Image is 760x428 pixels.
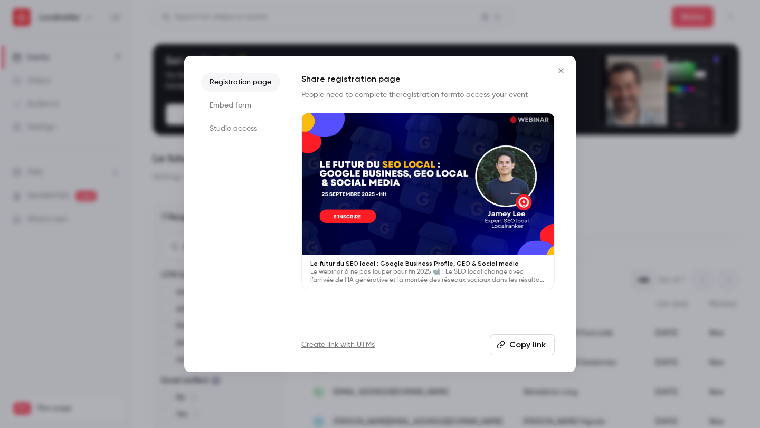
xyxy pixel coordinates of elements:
[310,268,546,285] p: Le webinar à ne pas louper pour fin 2025 📹 : Le SEO local change avec l’arrivée de l’IA générativ...
[201,96,280,115] li: Embed form
[301,73,555,85] h1: Share registration page
[400,91,457,99] a: registration form
[201,73,280,92] li: Registration page
[301,339,375,350] a: Create link with UTMs
[550,60,572,81] button: Close
[301,113,555,289] a: Le futur du SEO local : Google Business Profile, GEO & Social mediaLe webinar à ne pas louper pou...
[490,334,555,355] button: Copy link
[310,259,546,268] p: Le futur du SEO local : Google Business Profile, GEO & Social media
[201,119,280,138] li: Studio access
[301,90,555,100] p: People need to complete the to access your event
